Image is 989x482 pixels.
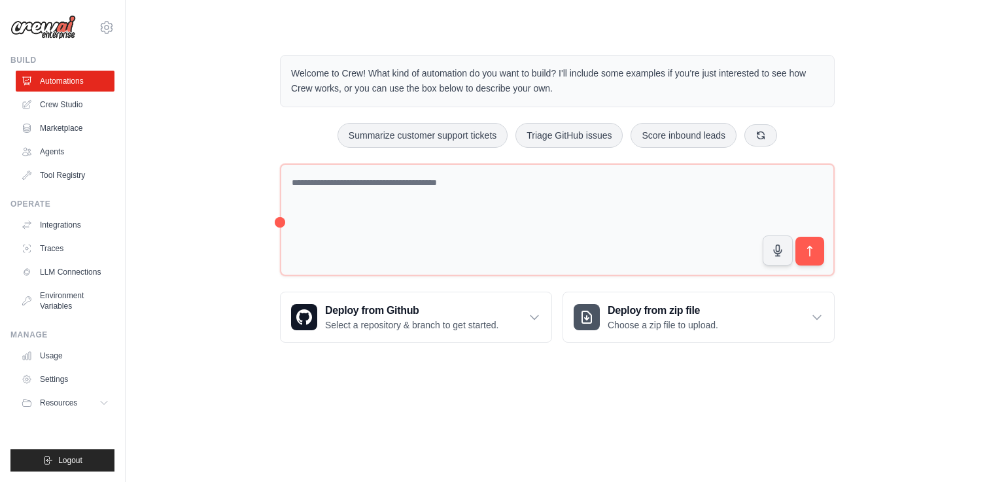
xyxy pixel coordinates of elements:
[10,199,114,209] div: Operate
[16,369,114,390] a: Settings
[338,123,508,148] button: Summarize customer support tickets
[16,262,114,283] a: LLM Connections
[325,303,498,318] h3: Deploy from Github
[16,141,114,162] a: Agents
[10,55,114,65] div: Build
[515,123,623,148] button: Triage GitHub issues
[16,94,114,115] a: Crew Studio
[10,330,114,340] div: Manage
[10,15,76,40] img: Logo
[16,118,114,139] a: Marketplace
[16,345,114,366] a: Usage
[40,398,77,408] span: Resources
[325,318,498,332] p: Select a repository & branch to get started.
[291,66,824,96] p: Welcome to Crew! What kind of automation do you want to build? I'll include some examples if you'...
[10,449,114,472] button: Logout
[16,71,114,92] a: Automations
[631,123,737,148] button: Score inbound leads
[16,285,114,317] a: Environment Variables
[608,303,718,318] h3: Deploy from zip file
[16,165,114,186] a: Tool Registry
[608,318,718,332] p: Choose a zip file to upload.
[16,392,114,413] button: Resources
[58,455,82,466] span: Logout
[16,238,114,259] a: Traces
[16,215,114,235] a: Integrations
